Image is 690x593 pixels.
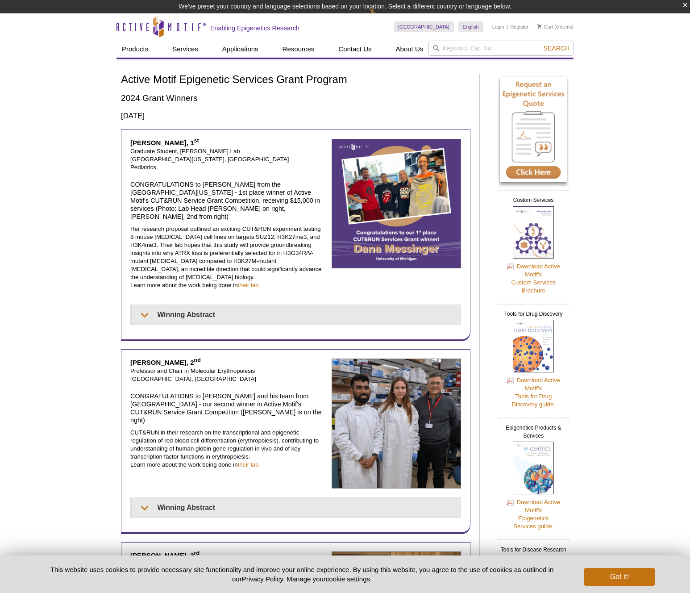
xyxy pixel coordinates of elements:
a: their lab [237,461,258,468]
h4: CONGRATULATIONS to [PERSON_NAME] and his team from [GEOGRAPHIC_DATA] - our second winner in Activ... [130,392,325,424]
button: Search [541,44,572,52]
h2: Tools for Disease Research [498,539,569,555]
img: Dana Messinger [332,139,461,269]
strong: [PERSON_NAME], 1 [130,139,199,146]
h1: Active Motif Epigenetic Services Grant Program [121,74,470,87]
a: [GEOGRAPHIC_DATA] [394,21,454,32]
img: Tools for Drug Discovery [513,320,554,372]
a: About Us [391,41,429,58]
img: Change Here [370,7,393,28]
button: cookie settings [326,575,370,583]
h2: Custom Services [498,190,569,206]
sup: st [194,138,199,144]
img: Your Cart [537,24,541,29]
a: Products [116,41,154,58]
span: [GEOGRAPHIC_DATA][US_STATE], [GEOGRAPHIC_DATA] [130,156,289,163]
a: Download Active Motif'sTools for DrugDiscovery guide. [507,376,560,409]
h2: Tools for Drug Discovery [498,304,569,320]
a: Download Active Motif'sEpigeneticsServices guide. [507,498,560,530]
a: Register [510,24,528,30]
input: Keyword, Cat. No. [428,41,574,56]
h2: Epigenetics Products & Services [498,418,569,442]
span: Graduate Student, [PERSON_NAME] Lab [130,148,240,155]
img: Request an Epigenetic Services Quote [500,77,567,182]
a: Applications [217,41,264,58]
a: Services [167,41,204,58]
span: [GEOGRAPHIC_DATA], [GEOGRAPHIC_DATA] [130,376,256,382]
button: Got it! [584,568,655,586]
img: Epigenetics Products & Services [513,442,554,494]
h4: CONGRATULATIONS to [PERSON_NAME] from the [GEOGRAPHIC_DATA][US_STATE] - 1st place winner of Activ... [130,180,325,221]
a: Cart [537,24,553,30]
a: Download Active Motif'sCustom ServicesBrochure [507,262,560,295]
a: Privacy Policy [242,575,283,583]
p: This website uses cookies to provide necessary site functionality and improve your online experie... [35,565,569,584]
img: Custom Services [513,206,554,259]
h3: [DATE] [121,111,470,121]
span: Professor and Chair in Molecular Erythropoiesis [130,367,255,374]
summary: Winning Abstract [132,305,461,325]
strong: [PERSON_NAME], 3 [130,551,200,559]
a: English [458,21,483,32]
strong: [PERSON_NAME], 2 [130,359,201,366]
li: (0 items) [537,21,574,32]
img: John Strouboulis [332,359,461,489]
p: Her research proposal outlined an exciting CUT&RUN experiment testing 8 mouse [MEDICAL_DATA] cell... [130,225,325,289]
a: Contact Us [333,41,377,58]
a: their lab [237,282,258,288]
p: CUT&RUN in their research on the transcriptional and epigenetic regulation of red blood cell diff... [130,429,325,469]
a: Resources [277,41,320,58]
a: Login [492,24,504,30]
summary: Winning Abstract [132,498,461,518]
sup: rd [194,550,200,556]
li: | [507,21,508,32]
sup: nd [194,357,201,363]
span: Search [544,45,569,52]
span: Pediatrics [130,164,156,171]
h2: Enabling Epigenetics Research [210,24,299,32]
h2: 2024 Grant Winners [121,92,470,104]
